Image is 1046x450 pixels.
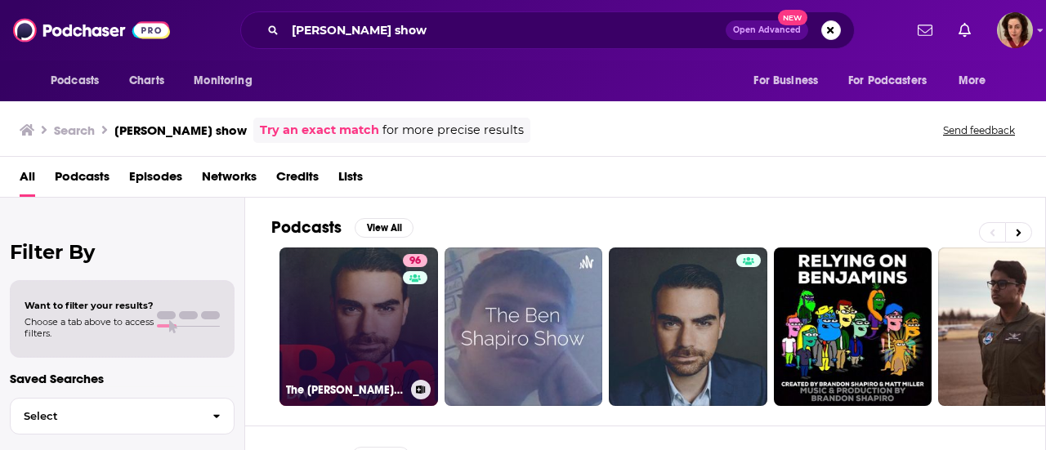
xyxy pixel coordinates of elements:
[129,163,182,197] a: Episodes
[118,65,174,96] a: Charts
[55,163,110,197] a: Podcasts
[240,11,855,49] div: Search podcasts, credits, & more...
[938,123,1020,137] button: Send feedback
[271,217,413,238] a: PodcastsView All
[997,12,1033,48] button: Show profile menu
[260,121,379,140] a: Try an exact match
[51,69,99,92] span: Podcasts
[20,163,35,197] a: All
[271,217,342,238] h2: Podcasts
[338,163,363,197] a: Lists
[13,15,170,46] img: Podchaser - Follow, Share and Rate Podcasts
[10,398,235,434] button: Select
[10,240,235,264] h2: Filter By
[276,163,319,197] a: Credits
[952,16,977,44] a: Show notifications dropdown
[194,69,252,92] span: Monitoring
[286,383,405,397] h3: The [PERSON_NAME] Show
[114,123,247,138] h3: [PERSON_NAME] show
[726,20,808,40] button: Open AdvancedNew
[285,17,726,43] input: Search podcasts, credits, & more...
[10,371,235,386] p: Saved Searches
[997,12,1033,48] span: Logged in as hdrucker
[947,65,1007,96] button: open menu
[182,65,273,96] button: open menu
[848,69,927,92] span: For Podcasters
[54,123,95,138] h3: Search
[129,69,164,92] span: Charts
[25,300,154,311] span: Want to filter your results?
[778,10,807,25] span: New
[959,69,986,92] span: More
[409,253,421,270] span: 96
[838,65,950,96] button: open menu
[403,254,427,267] a: 96
[355,218,413,238] button: View All
[39,65,120,96] button: open menu
[25,316,154,339] span: Choose a tab above to access filters.
[11,411,199,421] span: Select
[202,163,257,197] a: Networks
[742,65,838,96] button: open menu
[733,26,801,34] span: Open Advanced
[997,12,1033,48] img: User Profile
[279,247,438,406] a: 96The [PERSON_NAME] Show
[911,16,939,44] a: Show notifications dropdown
[753,69,818,92] span: For Business
[382,121,524,140] span: for more precise results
